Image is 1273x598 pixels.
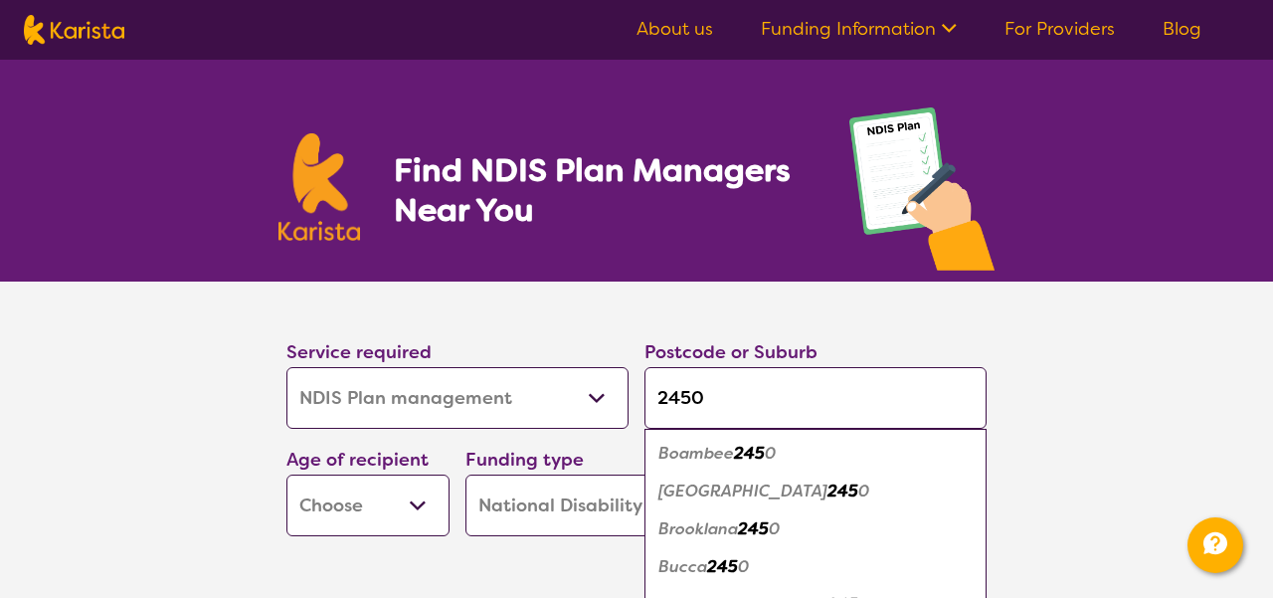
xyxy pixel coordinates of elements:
div: Boambee 2450 [654,435,977,473]
a: For Providers [1004,17,1115,41]
em: 0 [738,556,749,577]
img: Karista logo [24,15,124,45]
a: Funding Information [761,17,957,41]
em: 0 [765,443,776,464]
label: Age of recipient [286,448,429,472]
em: 245 [707,556,738,577]
h1: Find NDIS Plan Managers Near You [394,150,810,230]
div: Brooklana 2450 [654,510,977,548]
div: Bucca 2450 [654,548,977,586]
label: Service required [286,340,432,364]
em: 0 [858,481,869,501]
em: 0 [769,518,780,539]
em: 245 [738,518,769,539]
label: Postcode or Suburb [644,340,818,364]
div: Bonville 2450 [654,473,977,510]
input: Type [644,367,987,429]
em: Bucca [658,556,707,577]
a: Blog [1163,17,1201,41]
a: About us [636,17,713,41]
em: Boambee [658,443,734,464]
em: [GEOGRAPHIC_DATA] [658,481,827,501]
em: Brooklana [658,518,738,539]
label: Funding type [465,448,584,472]
img: plan-management [849,107,995,282]
em: 245 [734,443,765,464]
em: 245 [827,481,858,501]
img: Karista logo [278,133,360,241]
button: Channel Menu [1187,517,1243,573]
